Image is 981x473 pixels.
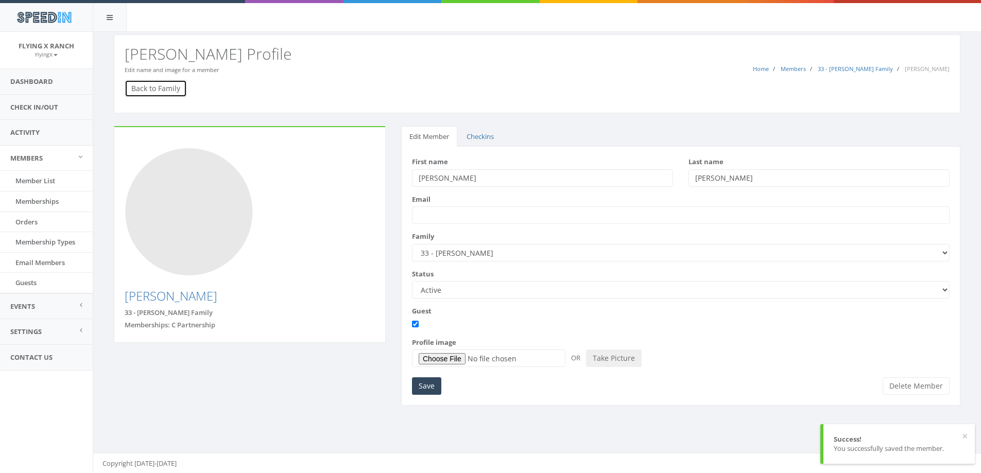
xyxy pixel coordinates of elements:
[412,195,431,204] label: Email
[458,126,502,147] a: Checkins
[586,349,642,367] button: Take Picture
[125,308,375,318] div: 33 - [PERSON_NAME] Family
[962,431,968,442] button: ×
[883,377,950,395] button: Delete Member
[412,269,434,279] label: Status
[35,49,58,59] a: FlyingX
[412,377,441,395] input: Save
[10,327,42,336] span: Settings
[35,51,58,58] small: FlyingX
[567,353,584,362] span: OR
[401,126,457,147] a: Edit Member
[834,434,965,444] div: Success!
[125,320,375,330] div: Memberships: C Partnership
[818,65,893,73] a: 33 - [PERSON_NAME] Family
[10,302,35,311] span: Events
[781,65,806,73] a: Members
[412,306,432,316] label: Guest
[753,65,769,73] a: Home
[834,444,965,453] div: You successfully saved the member.
[10,353,53,362] span: Contact Us
[125,66,219,74] small: Edit name and image for a member
[125,287,217,304] a: [PERSON_NAME]
[125,45,950,62] h2: [PERSON_NAME] Profile
[125,80,187,97] a: Back to Family
[905,65,950,73] span: [PERSON_NAME]
[412,157,448,167] label: First name
[12,8,76,27] img: speedin_logo.png
[10,153,43,163] span: Members
[19,41,74,50] span: Flying X Ranch
[15,258,65,267] span: Email Members
[412,232,434,241] label: Family
[689,157,724,167] label: Last name
[412,338,456,347] label: Profile image
[125,148,253,276] img: Photo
